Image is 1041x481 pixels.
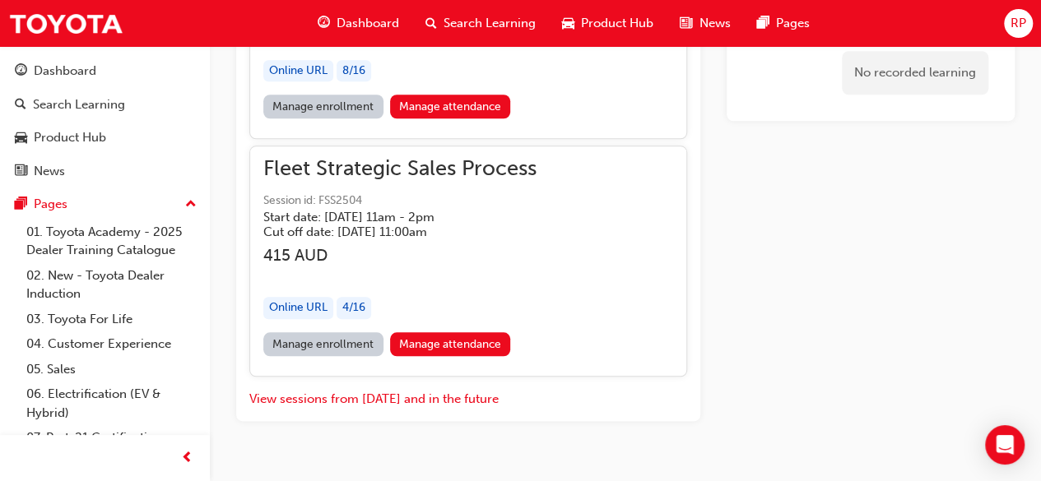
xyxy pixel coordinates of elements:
div: Online URL [263,60,333,82]
div: No recorded learning [842,51,988,95]
a: Dashboard [7,56,203,86]
span: up-icon [185,194,197,215]
a: pages-iconPages [743,7,822,40]
div: News [34,162,65,181]
span: Search Learning [444,14,536,33]
a: 01. Toyota Academy - 2025 Dealer Training Catalogue [20,220,203,263]
h5: Cut off date: [DATE] 11:00am [263,224,510,239]
span: news-icon [15,164,27,179]
button: Pages [7,189,203,220]
span: car-icon [562,13,574,34]
a: 05. Sales [20,357,203,382]
a: Product Hub [7,123,203,153]
div: Online URL [263,297,333,319]
div: Open Intercom Messenger [985,425,1025,465]
span: RP [1011,14,1026,33]
span: Pages [775,14,809,33]
a: Manage attendance [390,332,511,356]
div: Dashboard [34,62,96,81]
span: Session id: FSS2504 [263,192,537,210]
span: pages-icon [756,13,769,34]
span: pages-icon [15,197,27,212]
div: 8 / 16 [337,60,371,82]
span: guage-icon [318,13,330,34]
a: guage-iconDashboard [304,7,412,40]
span: Dashboard [337,14,399,33]
button: RP [1004,9,1033,38]
a: Manage enrollment [263,95,383,118]
span: prev-icon [181,448,193,469]
span: Product Hub [581,14,653,33]
button: Fleet Strategic Sales ProcessSession id: FSS2504Start date: [DATE] 11am - 2pm Cut off date: [DATE... [263,160,673,362]
span: Fleet Strategic Sales Process [263,160,537,178]
span: News [699,14,730,33]
div: Search Learning [33,95,125,114]
a: Manage attendance [390,95,511,118]
a: Search Learning [7,90,203,120]
div: Product Hub [34,128,106,147]
div: Pages [34,195,67,214]
a: 02. New - Toyota Dealer Induction [20,263,203,307]
a: news-iconNews [667,7,743,40]
a: 04. Customer Experience [20,331,203,357]
span: news-icon [680,13,692,34]
h3: 415 AUD [263,246,537,265]
span: guage-icon [15,64,27,79]
img: Trak [8,5,123,42]
span: search-icon [425,13,437,34]
span: search-icon [15,98,26,113]
a: News [7,156,203,187]
a: 06. Electrification (EV & Hybrid) [20,382,203,425]
button: View sessions from [DATE] and in the future [249,390,499,409]
a: 03. Toyota For Life [20,307,203,332]
a: 07. Parts21 Certification [20,425,203,451]
button: DashboardSearch LearningProduct HubNews [7,53,203,189]
div: 4 / 16 [337,297,371,319]
span: car-icon [15,131,27,146]
a: car-iconProduct Hub [549,7,667,40]
a: Manage enrollment [263,332,383,356]
a: search-iconSearch Learning [412,7,549,40]
h5: Start date: [DATE] 11am - 2pm [263,210,510,224]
